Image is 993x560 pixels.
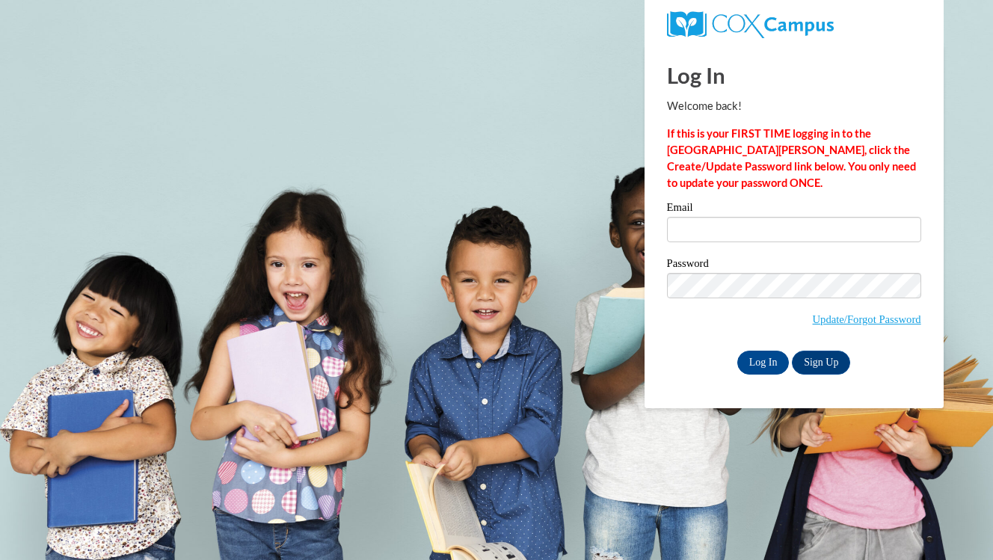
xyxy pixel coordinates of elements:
[667,127,916,189] strong: If this is your FIRST TIME logging in to the [GEOGRAPHIC_DATA][PERSON_NAME], click the Create/Upd...
[792,351,850,375] a: Sign Up
[667,17,834,30] a: COX Campus
[667,98,921,114] p: Welcome back!
[667,258,921,273] label: Password
[737,351,790,375] input: Log In
[667,202,921,217] label: Email
[813,313,921,325] a: Update/Forgot Password
[667,60,921,90] h1: Log In
[667,11,834,38] img: COX Campus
